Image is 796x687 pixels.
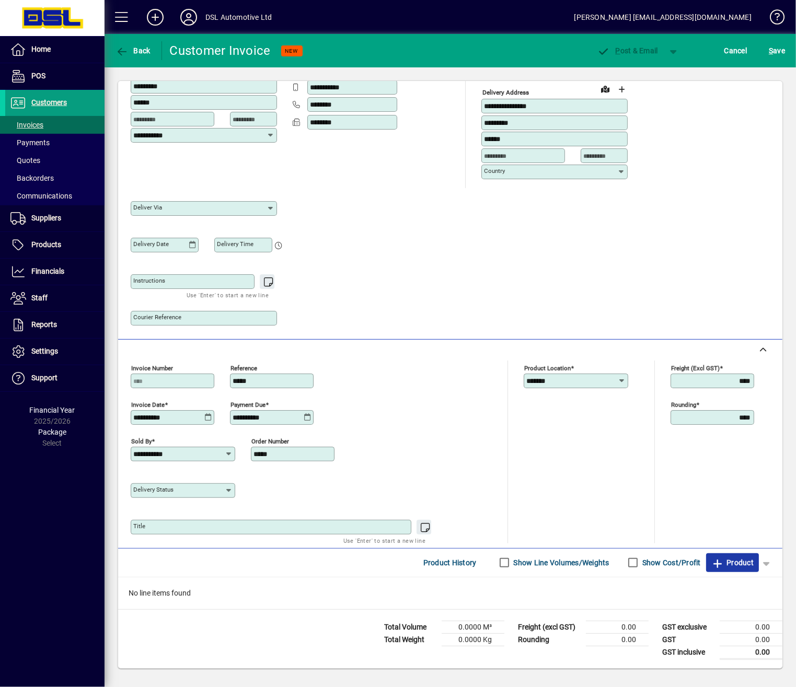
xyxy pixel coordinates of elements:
[711,554,754,571] span: Product
[614,81,630,98] button: Choose address
[423,554,477,571] span: Product History
[769,42,785,59] span: ave
[5,152,105,169] a: Quotes
[640,557,701,568] label: Show Cost/Profit
[105,41,162,60] app-page-header-button: Back
[5,232,105,258] a: Products
[762,2,783,36] a: Knowledge Base
[10,121,43,129] span: Invoices
[574,9,752,26] div: [PERSON_NAME] [EMAIL_ADDRESS][DOMAIN_NAME]
[597,80,614,97] a: View on map
[720,633,782,646] td: 0.00
[343,534,425,546] mat-hint: Use 'Enter' to start a new line
[671,401,696,408] mat-label: Rounding
[379,621,442,633] td: Total Volume
[31,45,51,53] span: Home
[31,320,57,329] span: Reports
[118,577,782,609] div: No line items found
[10,138,50,147] span: Payments
[5,63,105,89] a: POS
[442,633,504,646] td: 0.0000 Kg
[484,167,505,174] mat-label: Country
[131,437,152,445] mat-label: Sold by
[205,9,272,26] div: DSL Automotive Ltd
[586,621,649,633] td: 0.00
[133,486,174,493] mat-label: Delivery status
[586,633,649,646] td: 0.00
[724,42,747,59] span: Cancel
[379,633,442,646] td: Total Weight
[187,289,269,301] mat-hint: Use 'Enter' to start a new line
[5,37,105,63] a: Home
[10,156,40,165] span: Quotes
[131,401,165,408] mat-label: Invoice date
[30,406,75,414] span: Financial Year
[133,277,165,284] mat-label: Instructions
[170,42,271,59] div: Customer Invoice
[5,187,105,205] a: Communications
[38,428,66,436] span: Package
[113,41,153,60] button: Back
[5,169,105,187] a: Backorders
[116,46,151,55] span: Back
[31,240,61,249] span: Products
[657,621,720,633] td: GST exclusive
[592,41,663,60] button: Post & Email
[31,347,58,355] span: Settings
[5,285,105,311] a: Staff
[512,557,609,568] label: Show Line Volumes/Weights
[31,214,61,222] span: Suppliers
[251,437,289,445] mat-label: Order number
[31,374,57,382] span: Support
[706,553,759,572] button: Product
[720,621,782,633] td: 0.00
[139,8,172,27] button: Add
[230,401,266,408] mat-label: Payment due
[31,267,64,275] span: Financials
[5,116,105,134] a: Invoices
[722,41,750,60] button: Cancel
[230,364,257,371] mat-label: Reference
[31,294,48,302] span: Staff
[671,364,720,371] mat-label: Freight (excl GST)
[769,46,773,55] span: S
[657,633,720,646] td: GST
[5,339,105,365] a: Settings
[524,364,571,371] mat-label: Product location
[133,313,181,321] mat-label: Courier Reference
[419,553,481,572] button: Product History
[217,240,253,248] mat-label: Delivery time
[172,8,205,27] button: Profile
[133,522,145,530] mat-label: Title
[10,192,72,200] span: Communications
[720,646,782,659] td: 0.00
[657,646,720,659] td: GST inclusive
[5,205,105,231] a: Suppliers
[766,41,788,60] button: Save
[513,621,586,633] td: Freight (excl GST)
[31,72,45,80] span: POS
[5,134,105,152] a: Payments
[597,46,658,55] span: ost & Email
[616,46,620,55] span: P
[10,174,54,182] span: Backorders
[513,633,586,646] td: Rounding
[133,240,169,248] mat-label: Delivery date
[5,259,105,285] a: Financials
[133,204,162,211] mat-label: Deliver via
[285,48,298,54] span: NEW
[31,98,67,107] span: Customers
[5,365,105,391] a: Support
[5,312,105,338] a: Reports
[131,364,173,371] mat-label: Invoice number
[442,621,504,633] td: 0.0000 M³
